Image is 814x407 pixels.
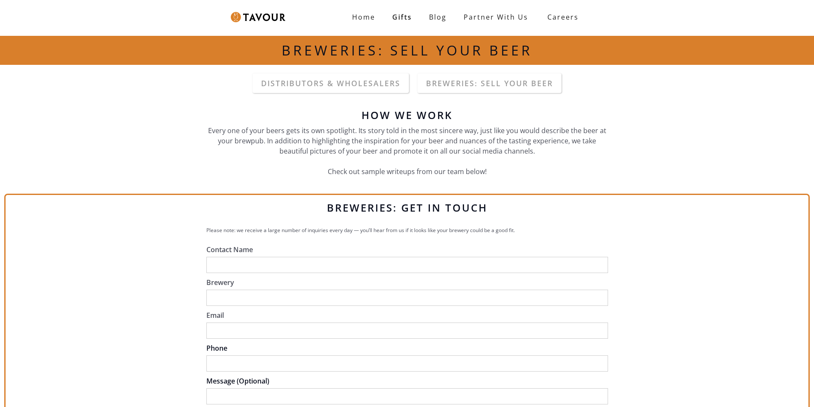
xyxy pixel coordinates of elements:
[206,244,608,255] label: Contact Name
[420,9,455,26] a: Blog
[344,9,384,26] a: Home
[206,376,269,386] a: Message (Optional)
[206,277,608,288] label: Brewery
[352,12,375,22] strong: Home
[417,73,561,93] a: Breweries: Sell your beer
[206,227,608,234] p: Please note: we receive a large number of inquiries every day — you’ll hear from us if it looks l...
[206,310,608,320] label: Email
[206,199,608,216] h2: BREWERIES: GET IN TOUCH
[206,125,608,177] p: Every one of your beers gets its own spotlight. Its story told in the most sincere way, just like...
[384,9,420,26] a: Gifts
[547,9,579,26] strong: careers
[455,9,537,26] a: partner with us
[206,110,608,120] h6: how we work
[537,5,585,29] a: careers
[253,73,409,93] a: DistributorS & wholesalers
[206,343,227,353] a: Phone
